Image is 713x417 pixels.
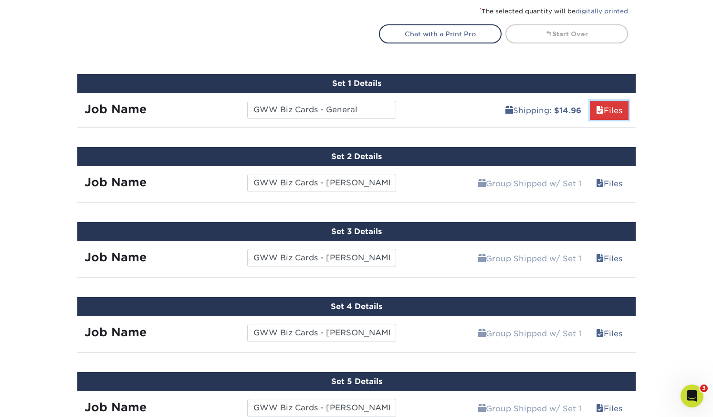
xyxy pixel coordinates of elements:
a: Start Over [505,24,628,43]
div: Set 5 Details [77,372,636,391]
div: Set 1 Details [77,74,636,93]
a: Group Shipped w/ Set 1 [472,324,587,343]
span: files [596,404,604,413]
strong: Job Name [84,400,147,414]
a: digitally printed [576,8,628,15]
span: shipping [478,254,486,263]
a: Files [590,174,629,193]
small: The selected quantity will be [480,8,628,15]
div: Set 4 Details [77,297,636,316]
a: Chat with a Print Pro [379,24,502,43]
a: Files [590,249,629,268]
a: Group Shipped w/ Set 1 [472,174,587,193]
input: Enter a job name [247,324,396,342]
a: Files [590,324,629,343]
input: Enter a job name [247,174,396,192]
a: Shipping: $14.96 [499,101,587,120]
div: Set 2 Details [77,147,636,166]
b: : $14.96 [549,106,581,115]
input: Enter a job name [247,101,396,119]
iframe: Intercom live chat [681,385,703,407]
span: files [596,329,604,338]
span: shipping [478,179,486,188]
input: Enter a job name [247,399,396,417]
div: Set 3 Details [77,222,636,241]
span: files [596,179,604,188]
a: Group Shipped w/ Set 1 [472,249,587,268]
span: shipping [505,106,513,115]
span: shipping [478,404,486,413]
strong: Job Name [84,175,147,189]
a: Files [590,101,629,120]
span: 3 [700,385,708,392]
strong: Job Name [84,102,147,116]
input: Enter a job name [247,249,396,267]
span: shipping [478,329,486,338]
span: files [596,254,604,263]
strong: Job Name [84,325,147,339]
strong: Job Name [84,250,147,264]
span: files [596,106,604,115]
